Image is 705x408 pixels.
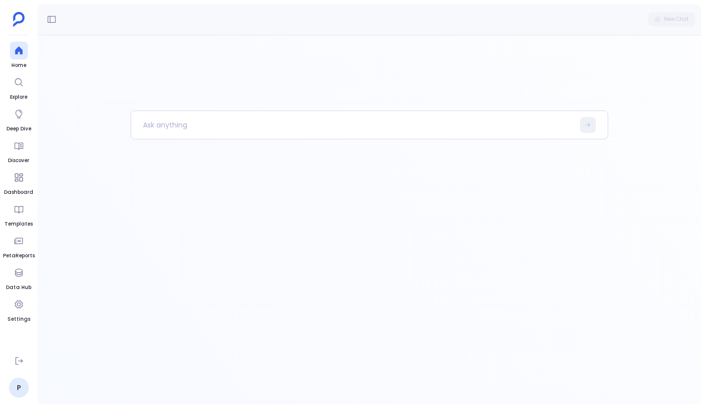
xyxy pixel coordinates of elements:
a: PetaReports [3,232,35,260]
span: Dashboard [4,188,33,196]
a: Data Hub [6,264,31,291]
span: PetaReports [3,252,35,260]
a: Settings [7,295,30,323]
span: Data Hub [6,284,31,291]
a: Templates [4,200,33,228]
span: Deep Dive [6,125,31,133]
span: Discover [8,157,29,165]
span: Home [10,61,28,69]
span: Templates [4,220,33,228]
a: Deep Dive [6,105,31,133]
a: Home [10,42,28,69]
a: P [9,378,29,398]
a: Discover [8,137,29,165]
span: Explore [10,93,28,101]
img: petavue logo [13,12,25,27]
a: Dashboard [4,169,33,196]
a: Explore [10,73,28,101]
span: Settings [7,315,30,323]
